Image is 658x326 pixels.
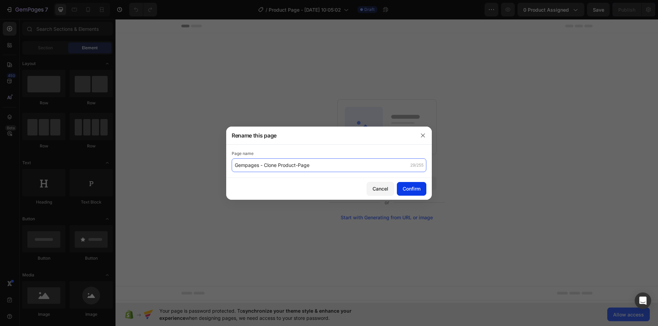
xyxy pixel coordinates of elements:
button: Add sections [222,157,269,171]
div: Page name [232,150,426,157]
div: Cancel [373,185,388,192]
div: 29/255 [410,162,424,168]
button: Cancel [367,182,394,196]
button: Confirm [397,182,426,196]
h3: Rename this page [232,131,277,140]
div: Confirm [403,185,421,192]
div: Start with Generating from URL or image [225,196,317,201]
div: Open Intercom Messenger [635,292,651,309]
div: Start with Sections from sidebar [230,144,313,152]
button: Add elements [273,157,321,171]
